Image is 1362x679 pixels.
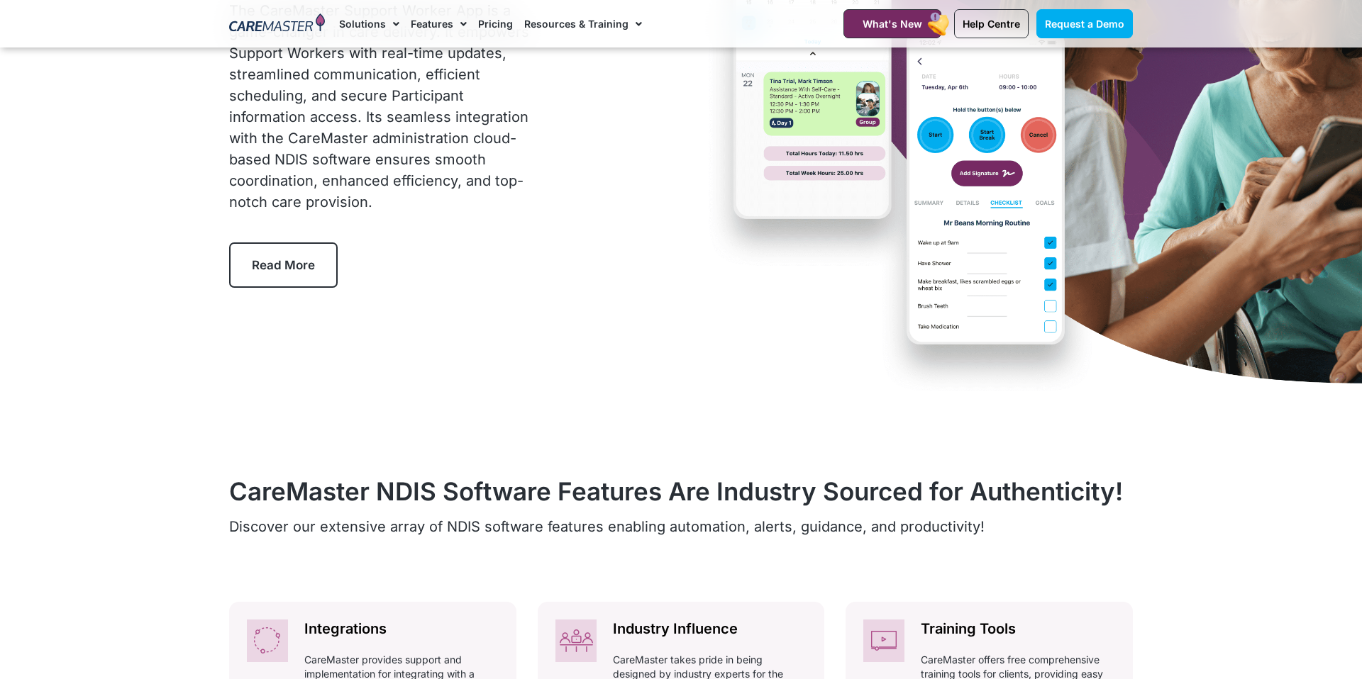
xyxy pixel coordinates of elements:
span: Read More [252,258,315,272]
a: What's New [843,9,941,38]
a: Help Centre [954,9,1029,38]
p: Discover our extensive array of NDIS software features enabling automation, alerts, guidance, and... [229,516,1133,537]
a: Request a Demo [1036,9,1133,38]
span: Request a Demo [1045,18,1124,30]
h2: Integrations [304,619,499,639]
a: Read More [229,242,338,288]
img: Industry-informed, CareMaster NDIS CRM integrates NDIS Support Worker and Participant Apps, showc... [555,619,597,662]
span: What's New [863,18,922,30]
img: CareMaster Logo [229,13,325,35]
img: CareMaster NDIS CRM provides clients with free training tools, including videos and guides, enhan... [863,619,904,662]
h2: Training Tools [921,619,1115,639]
span: Help Centre [963,18,1020,30]
img: CareMaster NDIS CRM ensures seamless work integration with Xero and MYOB, optimising financial ma... [247,619,288,662]
h2: Industry Influence [613,619,807,639]
h2: CareMaster NDIS Software Features Are Industry Sourced for Authenticity! [229,476,1133,506]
